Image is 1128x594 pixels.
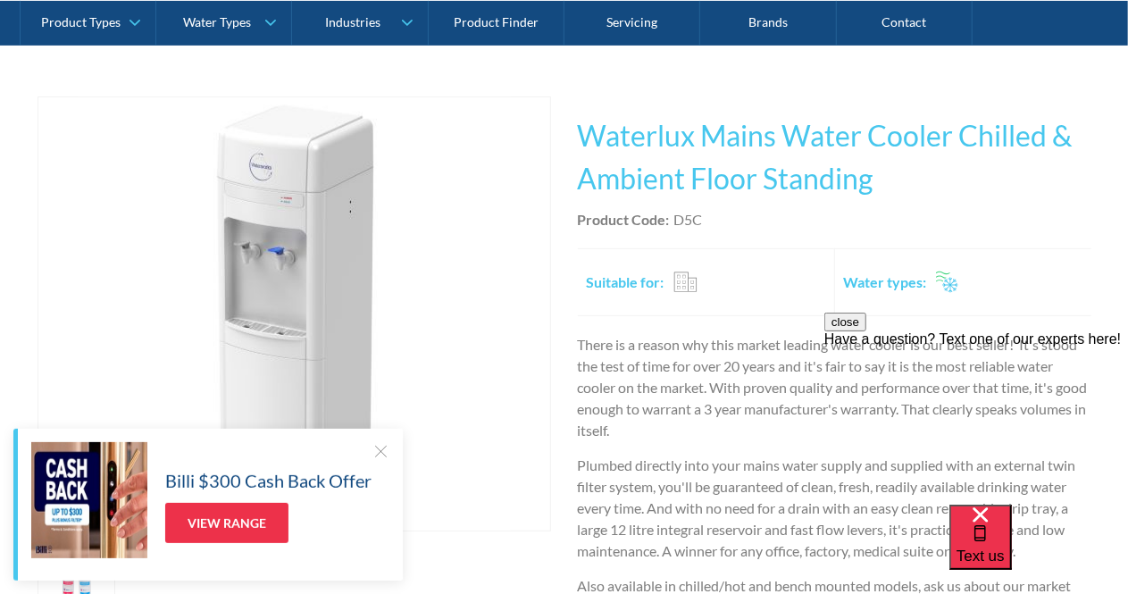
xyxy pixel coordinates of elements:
[824,313,1128,527] iframe: podium webchat widget prompt
[578,334,1091,441] p: There is a reason why this market leading water cooler is our best seller! It's stood the test of...
[578,114,1091,200] h1: Waterlux Mains Water Cooler Chilled & Ambient Floor Standing
[949,505,1128,594] iframe: podium webchat widget bubble
[78,97,511,531] img: Waterlux Mains Water Cooler Chilled & Ambient Floor Standing - D5C
[674,209,703,230] div: D5C
[183,14,251,29] div: Water Types
[587,272,664,293] h2: Suitable for:
[38,96,551,531] a: open lightbox
[31,442,147,558] img: Billi $300 Cash Back Offer
[41,14,121,29] div: Product Types
[325,14,380,29] div: Industries
[578,455,1091,562] p: Plumbed directly into your mains water supply and supplied with an external twin filter system, y...
[844,272,927,293] h2: Water types:
[578,211,670,228] strong: Product Code:
[165,467,372,494] h5: Billi $300 Cash Back Offer
[165,503,288,543] a: View Range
